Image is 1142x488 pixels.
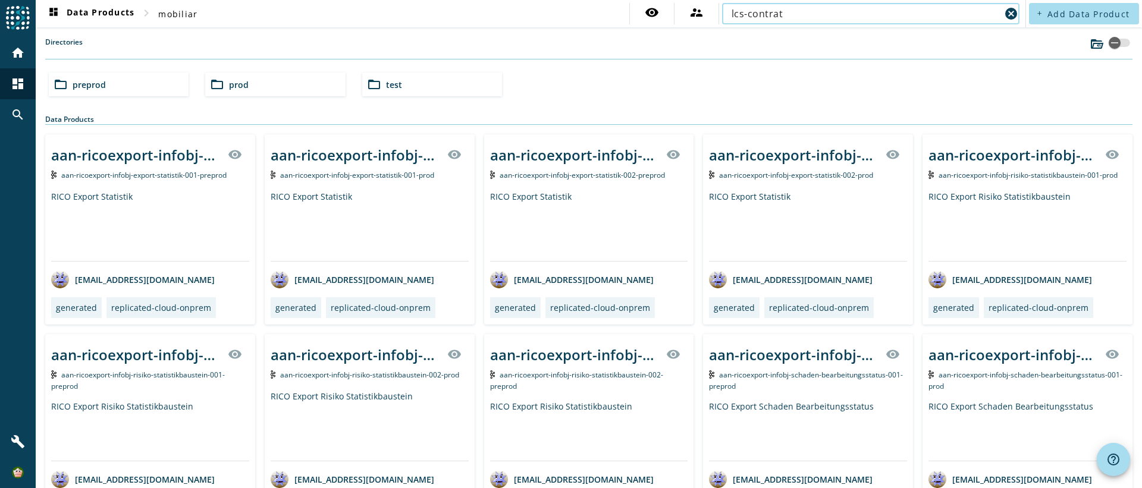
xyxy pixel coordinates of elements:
span: test [386,79,402,90]
img: Kafka Topic: aan-ricoexport-infobj-export-statistik-002-prod [709,171,714,179]
div: RICO Export Statistik [271,191,469,261]
div: replicated-cloud-onprem [331,302,431,313]
span: preprod [73,79,106,90]
span: Kafka Topic: aan-ricoexport-infobj-export-statistik-001-prod [280,170,434,180]
img: Kafka Topic: aan-ricoexport-infobj-risiko-statistikbaustein-002-prod [271,370,276,379]
mat-icon: supervisor_account [689,5,704,20]
div: aan-ricoexport-infobj-risiko-statistikbaustein-002-_stage_ [271,345,440,364]
span: Kafka Topic: aan-ricoexport-infobj-schaden-bearbeitungsstatus-001-prod [928,370,1122,391]
mat-icon: add [1036,10,1043,17]
div: replicated-cloud-onprem [989,302,1088,313]
mat-icon: visibility [228,147,242,162]
img: avatar [709,270,727,288]
mat-icon: visibility [886,347,900,361]
div: Data Products [45,114,1132,125]
img: Kafka Topic: aan-ricoexport-infobj-risiko-statistikbaustein-001-preprod [51,370,57,379]
img: Kafka Topic: aan-ricoexport-infobj-schaden-bearbeitungsstatus-001-prod [928,370,934,379]
div: generated [933,302,974,313]
img: Kafka Topic: aan-ricoexport-infobj-export-statistik-001-prod [271,171,276,179]
mat-icon: help_outline [1106,452,1121,467]
div: aan-ricoexport-infobj-risiko-statistikbaustein-001-_stage_ [928,145,1098,165]
div: generated [495,302,536,313]
mat-icon: visibility [228,347,242,361]
mat-icon: folder_open [54,77,68,92]
mat-icon: visibility [666,347,680,361]
mat-icon: visibility [447,347,462,361]
button: Data Products [42,3,139,24]
mat-icon: folder_open [210,77,224,92]
span: mobiliar [158,8,197,20]
div: RICO Export Statistik [709,191,907,261]
div: RICO Export Schaden Bearbeitungsstatus [928,401,1127,461]
mat-icon: build [11,435,25,449]
div: replicated-cloud-onprem [550,302,650,313]
div: aan-ricoexport-infobj-export-statistik-001-_stage_ [271,145,440,165]
span: Data Products [46,7,134,21]
div: RICO Export Statistik [51,191,249,261]
img: df3a2c00d7f1025ea8f91671640e3a84 [12,467,24,478]
mat-icon: chevron_right [139,6,153,20]
button: Add Data Product [1029,3,1139,24]
img: avatar [271,470,288,488]
span: Kafka Topic: aan-ricoexport-infobj-risiko-statistikbaustein-002-prod [280,370,459,380]
div: aan-ricoexport-infobj-schaden-bearbeitungsstatus-001-_stage_ [709,345,879,364]
div: RICO Export Statistik [490,191,688,261]
img: avatar [928,470,946,488]
mat-icon: folder_open [367,77,381,92]
div: generated [275,302,316,313]
div: aan-ricoexport-infobj-schaden-bearbeitungsstatus-001-_stage_ [928,345,1098,364]
div: aan-ricoexport-infobj-export-statistik-001-_stage_ [51,145,221,165]
img: avatar [271,270,288,288]
span: Kafka Topic: aan-ricoexport-infobj-risiko-statistikbaustein-001-preprod [51,370,225,391]
div: replicated-cloud-onprem [769,302,869,313]
mat-icon: visibility [666,147,680,162]
div: [EMAIL_ADDRESS][DOMAIN_NAME] [928,470,1092,488]
span: Kafka Topic: aan-ricoexport-infobj-risiko-statistikbaustein-001-prod [939,170,1118,180]
mat-icon: cancel [1004,7,1018,21]
span: Kafka Topic: aan-ricoexport-infobj-schaden-bearbeitungsstatus-001-preprod [709,370,903,391]
div: RICO Export Risiko Statistikbaustein [51,401,249,461]
div: [EMAIL_ADDRESS][DOMAIN_NAME] [271,470,434,488]
mat-icon: visibility [1105,347,1119,361]
span: Kafka Topic: aan-ricoexport-infobj-risiko-statistikbaustein-002-preprod [490,370,664,391]
label: Directories [45,37,83,59]
mat-icon: home [11,46,25,60]
div: [EMAIL_ADDRESS][DOMAIN_NAME] [51,270,215,288]
input: Search (% or * for wildcards) [732,7,1000,21]
img: Kafka Topic: aan-ricoexport-infobj-schaden-bearbeitungsstatus-001-preprod [709,370,714,379]
div: RICO Export Schaden Bearbeitungsstatus [709,401,907,461]
mat-icon: dashboard [11,77,25,91]
div: [EMAIL_ADDRESS][DOMAIN_NAME] [51,470,215,488]
img: avatar [928,270,946,288]
div: generated [56,302,97,313]
div: [EMAIL_ADDRESS][DOMAIN_NAME] [709,270,873,288]
div: [EMAIL_ADDRESS][DOMAIN_NAME] [271,270,434,288]
span: Kafka Topic: aan-ricoexport-infobj-export-statistik-001-preprod [61,170,227,180]
div: [EMAIL_ADDRESS][DOMAIN_NAME] [490,270,654,288]
img: avatar [51,470,69,488]
span: Kafka Topic: aan-ricoexport-infobj-export-statistik-002-prod [719,170,873,180]
div: [EMAIL_ADDRESS][DOMAIN_NAME] [490,470,654,488]
button: mobiliar [153,3,202,24]
mat-icon: search [11,108,25,122]
mat-icon: dashboard [46,7,61,21]
button: Clear [1003,5,1019,22]
img: Kafka Topic: aan-ricoexport-infobj-risiko-statistikbaustein-001-prod [928,171,934,179]
div: generated [714,302,755,313]
mat-icon: visibility [1105,147,1119,162]
img: Kafka Topic: aan-ricoexport-infobj-export-statistik-001-preprod [51,171,57,179]
img: avatar [490,470,508,488]
div: RICO Export Risiko Statistikbaustein [490,401,688,461]
div: RICO Export Risiko Statistikbaustein [928,191,1127,261]
span: Kafka Topic: aan-ricoexport-infobj-export-statistik-002-preprod [500,170,665,180]
div: aan-ricoexport-infobj-export-statistik-002-_stage_ [709,145,879,165]
div: aan-ricoexport-infobj-risiko-statistikbaustein-002-_stage_ [490,345,660,364]
div: [EMAIL_ADDRESS][DOMAIN_NAME] [709,470,873,488]
img: Kafka Topic: aan-ricoexport-infobj-export-statistik-002-preprod [490,171,495,179]
img: avatar [51,270,69,288]
div: [EMAIL_ADDRESS][DOMAIN_NAME] [928,270,1092,288]
img: avatar [709,470,727,488]
mat-icon: visibility [447,147,462,162]
img: spoud-logo.svg [6,6,30,30]
img: Kafka Topic: aan-ricoexport-infobj-risiko-statistikbaustein-002-preprod [490,370,495,379]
